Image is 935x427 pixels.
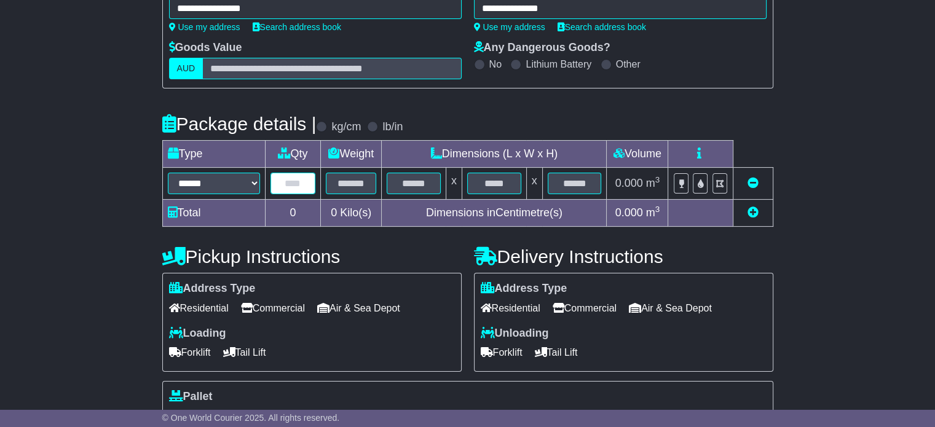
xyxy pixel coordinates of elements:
[331,120,361,134] label: kg/cm
[265,200,321,227] td: 0
[481,327,549,340] label: Unloading
[162,413,340,423] span: © One World Courier 2025. All rights reserved.
[169,343,211,362] span: Forklift
[162,246,462,267] h4: Pickup Instructions
[265,141,321,168] td: Qty
[382,141,607,168] td: Dimensions (L x W x H)
[446,168,462,200] td: x
[331,206,337,219] span: 0
[489,58,502,70] label: No
[321,200,382,227] td: Kilo(s)
[169,58,203,79] label: AUD
[748,177,759,189] a: Remove this item
[655,205,660,214] sup: 3
[253,22,341,32] a: Search address book
[382,120,403,134] label: lb/in
[474,41,610,55] label: Any Dangerous Goods?
[317,299,400,318] span: Air & Sea Depot
[655,175,660,184] sup: 3
[615,177,643,189] span: 0.000
[169,299,229,318] span: Residential
[169,390,213,404] label: Pallet
[234,406,308,425] span: Non Stackable
[481,299,540,318] span: Residential
[615,206,643,219] span: 0.000
[382,200,607,227] td: Dimensions in Centimetre(s)
[169,406,222,425] span: Stackable
[162,141,265,168] td: Type
[481,343,523,362] span: Forklift
[526,58,591,70] label: Lithium Battery
[474,246,773,267] h4: Delivery Instructions
[241,299,305,318] span: Commercial
[646,177,660,189] span: m
[223,343,266,362] span: Tail Lift
[474,22,545,32] a: Use my address
[748,206,759,219] a: Add new item
[607,141,668,168] td: Volume
[535,343,578,362] span: Tail Lift
[169,41,242,55] label: Goods Value
[616,58,641,70] label: Other
[526,168,542,200] td: x
[169,327,226,340] label: Loading
[553,299,617,318] span: Commercial
[169,22,240,32] a: Use my address
[481,282,567,296] label: Address Type
[321,141,382,168] td: Weight
[162,200,265,227] td: Total
[646,206,660,219] span: m
[162,114,317,134] h4: Package details |
[558,22,646,32] a: Search address book
[629,299,712,318] span: Air & Sea Depot
[169,282,256,296] label: Address Type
